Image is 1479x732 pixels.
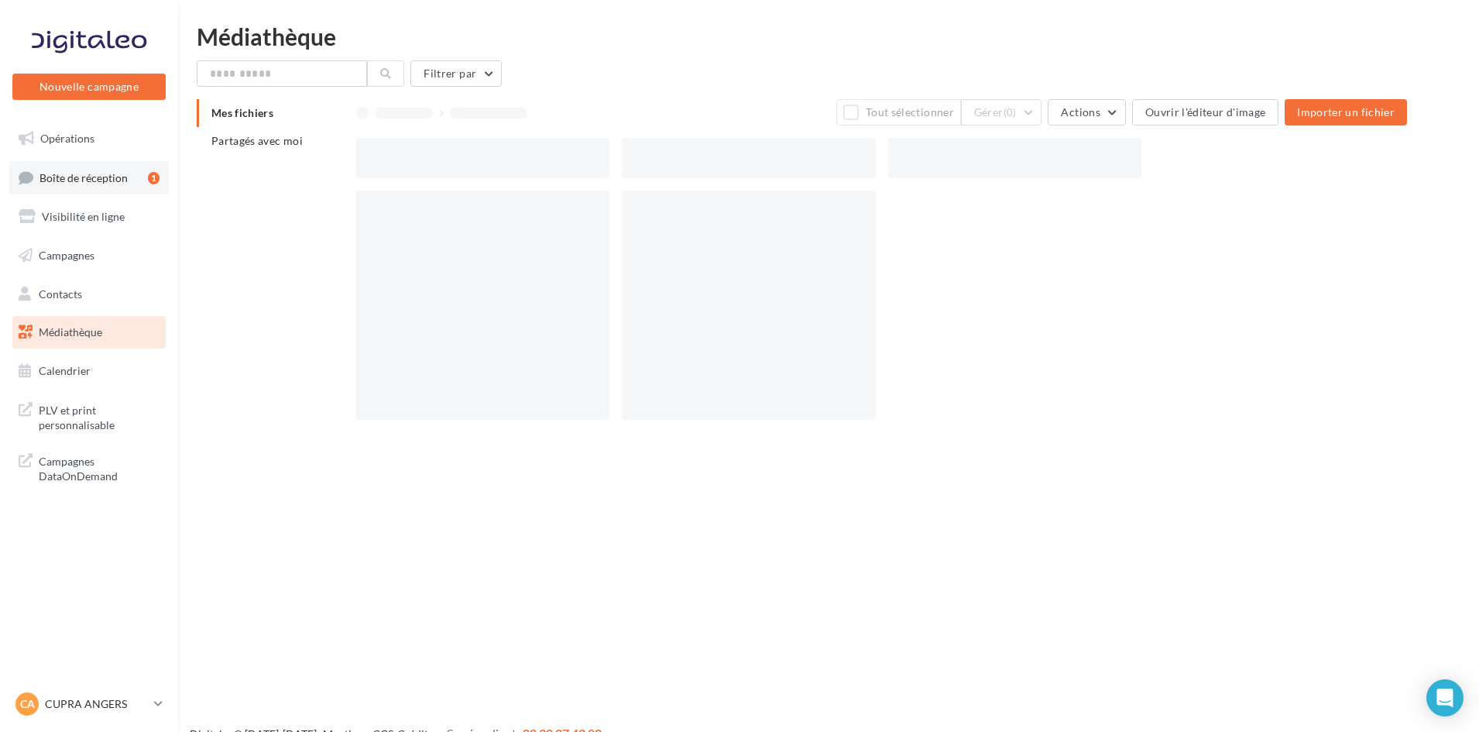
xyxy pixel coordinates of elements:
a: Calendrier [9,355,169,387]
a: Visibilité en ligne [9,201,169,233]
button: Tout sélectionner [836,99,960,125]
button: Nouvelle campagne [12,74,166,100]
span: Importer un fichier [1297,105,1395,119]
span: Contacts [39,287,82,300]
span: Visibilité en ligne [42,210,125,223]
a: Médiathèque [9,316,169,349]
a: Contacts [9,278,169,311]
button: Filtrer par [410,60,502,87]
button: Importer un fichier [1285,99,1407,125]
a: Boîte de réception1 [9,161,169,194]
button: Actions [1048,99,1125,125]
div: 1 [148,172,160,184]
span: Calendrier [39,364,91,377]
button: Gérer(0) [961,99,1042,125]
a: Opérations [9,122,169,155]
span: Campagnes DataOnDemand [39,451,160,484]
a: PLV et print personnalisable [9,393,169,439]
span: Boîte de réception [39,170,128,184]
span: Campagnes [39,249,94,262]
a: Campagnes DataOnDemand [9,445,169,490]
span: PLV et print personnalisable [39,400,160,433]
span: Médiathèque [39,325,102,339]
span: CA [20,696,35,712]
span: Partagés avec moi [211,134,303,147]
span: Opérations [40,132,94,145]
p: CUPRA ANGERS [45,696,148,712]
span: Mes fichiers [211,106,273,119]
button: Ouvrir l'éditeur d'image [1132,99,1278,125]
span: (0) [1004,106,1017,119]
div: Open Intercom Messenger [1426,679,1464,717]
a: CA CUPRA ANGERS [12,689,166,719]
span: Actions [1061,105,1100,119]
div: Médiathèque [197,25,1460,48]
a: Campagnes [9,239,169,272]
